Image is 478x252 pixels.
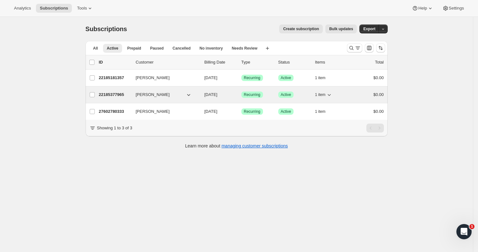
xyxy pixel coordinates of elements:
[347,44,362,52] button: Search and filter results
[99,107,384,116] div: 27602780333[PERSON_NAME][DATE]SuccessRecurringSuccessActive1 item$0.00
[204,92,218,97] span: [DATE]
[204,59,236,65] p: Billing Date
[278,59,310,65] p: Status
[325,24,357,33] button: Bulk updates
[73,4,97,13] button: Tools
[93,46,98,51] span: All
[363,26,375,31] span: Export
[315,59,347,65] div: Items
[221,143,288,148] a: managing customer subscriptions
[456,224,472,239] iframe: Intercom live chat
[204,75,218,80] span: [DATE]
[244,109,260,114] span: Recurring
[366,124,384,133] nav: Pagination
[365,44,374,52] button: Customize table column order and visibility
[132,73,196,83] button: [PERSON_NAME]
[132,106,196,117] button: [PERSON_NAME]
[99,90,384,99] div: 22185377965[PERSON_NAME][DATE]SuccessRecurringSuccessActive1 item$0.00
[99,73,384,82] div: 22185181357[PERSON_NAME][DATE]SuccessRecurringSuccessActive1 item$0.00
[99,108,131,115] p: 27602780333
[185,143,288,149] p: Learn more about
[107,46,118,51] span: Active
[262,44,273,53] button: Create new view
[373,75,384,80] span: $0.00
[315,92,326,97] span: 1 item
[315,107,333,116] button: 1 item
[99,59,131,65] p: ID
[127,46,141,51] span: Prepaid
[244,75,260,80] span: Recurring
[376,44,385,52] button: Sort the results
[279,24,323,33] button: Create subscription
[373,92,384,97] span: $0.00
[373,109,384,114] span: $0.00
[244,92,260,97] span: Recurring
[136,108,170,115] span: [PERSON_NAME]
[136,59,199,65] p: Customer
[232,46,258,51] span: Needs Review
[469,224,475,229] span: 1
[40,6,68,11] span: Subscriptions
[418,6,427,11] span: Help
[99,75,131,81] p: 22185181357
[315,90,333,99] button: 1 item
[204,109,218,114] span: [DATE]
[199,46,223,51] span: No inventory
[99,92,131,98] p: 22185377965
[315,109,326,114] span: 1 item
[315,75,326,80] span: 1 item
[36,4,72,13] button: Subscriptions
[359,24,379,33] button: Export
[315,73,333,82] button: 1 item
[281,109,291,114] span: Active
[136,75,170,81] span: [PERSON_NAME]
[132,90,196,100] button: [PERSON_NAME]
[439,4,468,13] button: Settings
[281,75,291,80] span: Active
[10,4,35,13] button: Analytics
[241,59,273,65] div: Type
[281,92,291,97] span: Active
[99,59,384,65] div: IDCustomerBilling DateTypeStatusItemsTotal
[283,26,319,31] span: Create subscription
[408,4,437,13] button: Help
[86,25,127,32] span: Subscriptions
[449,6,464,11] span: Settings
[97,125,132,131] p: Showing 1 to 3 of 3
[173,46,191,51] span: Cancelled
[136,92,170,98] span: [PERSON_NAME]
[77,6,87,11] span: Tools
[14,6,31,11] span: Analytics
[375,59,384,65] p: Total
[150,46,164,51] span: Paused
[329,26,353,31] span: Bulk updates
